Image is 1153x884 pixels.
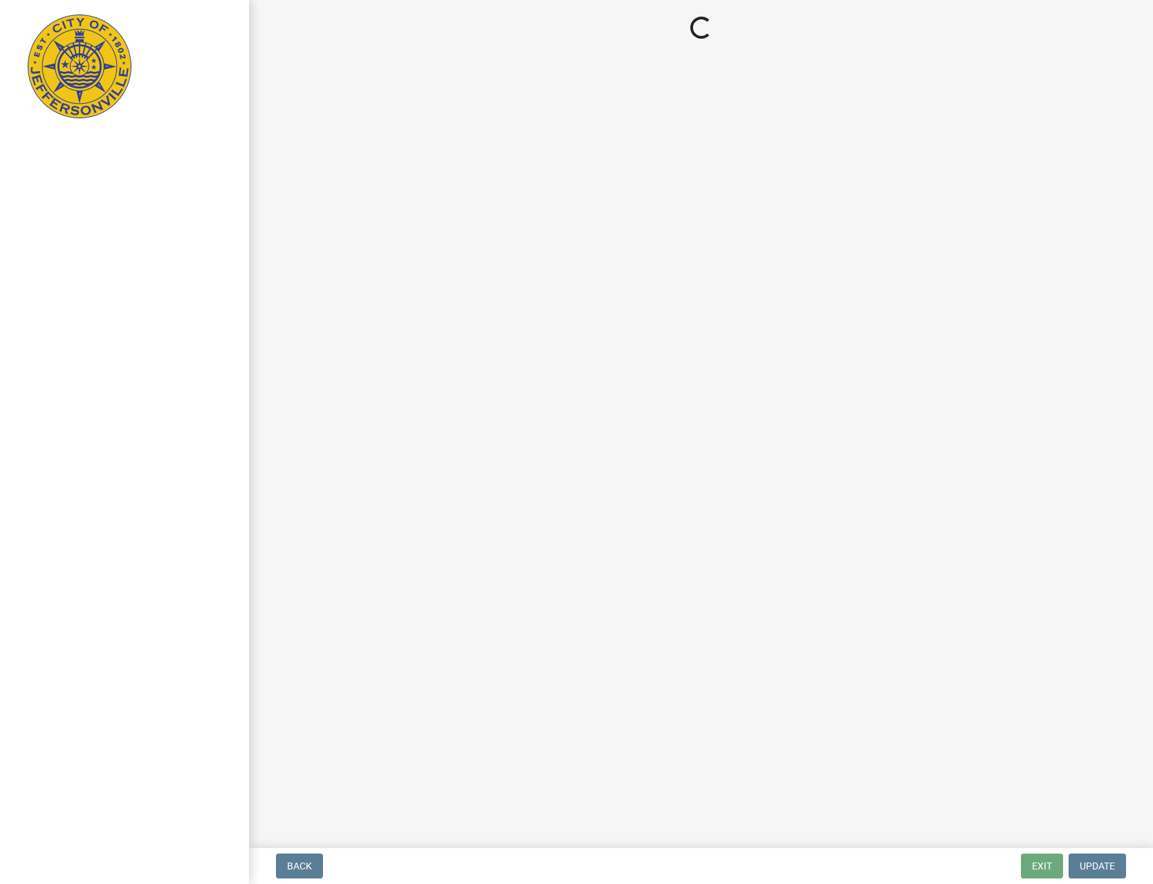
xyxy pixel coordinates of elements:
button: Back [276,854,323,878]
button: Exit [1021,854,1063,878]
span: Back [287,860,312,872]
img: City of Jeffersonville, Indiana [28,15,131,118]
span: Update [1080,860,1115,872]
button: Update [1069,854,1126,878]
